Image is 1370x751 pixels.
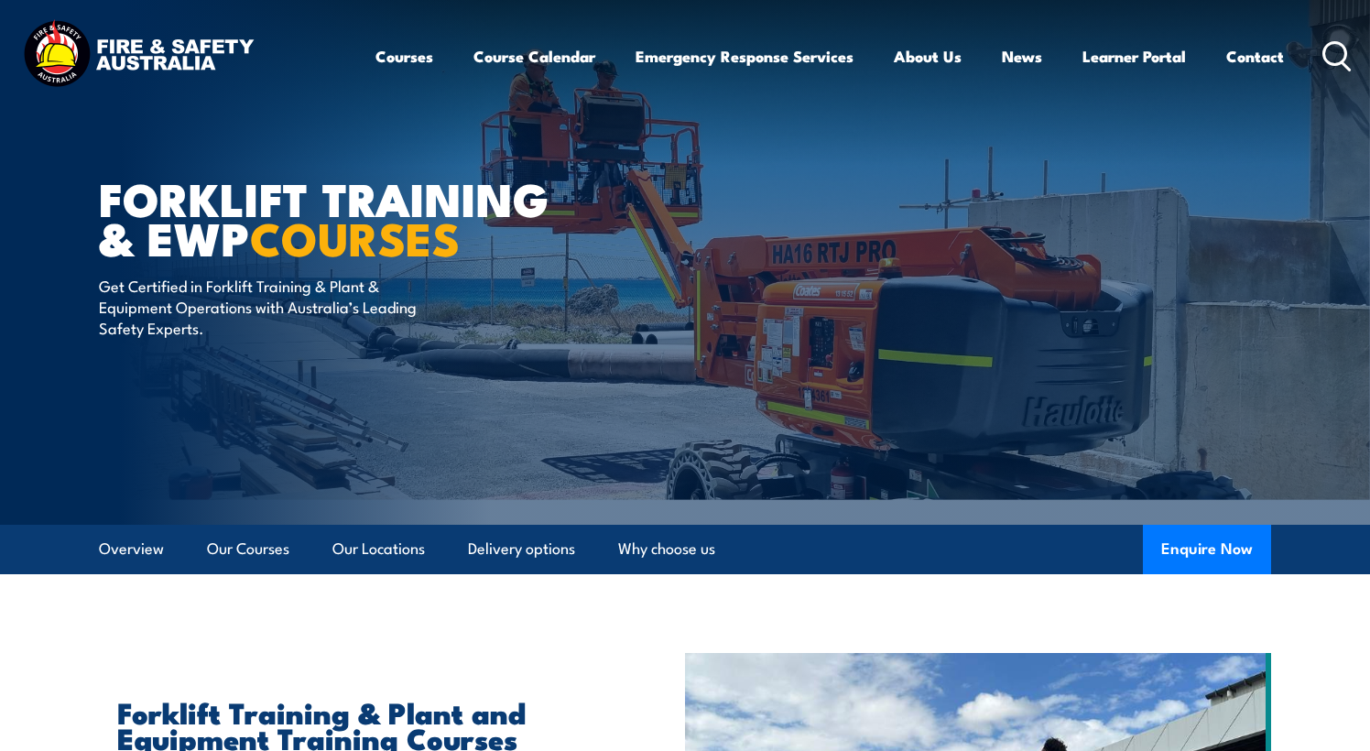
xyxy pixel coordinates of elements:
p: Get Certified in Forklift Training & Plant & Equipment Operations with Australia’s Leading Safety... [99,275,433,339]
a: News [1002,32,1042,81]
a: Delivery options [468,525,575,573]
a: About Us [894,32,962,81]
a: Overview [99,525,164,573]
a: Courses [375,32,433,81]
a: Our Courses [207,525,289,573]
a: Why choose us [618,525,715,573]
a: Learner Portal [1082,32,1186,81]
a: Contact [1226,32,1284,81]
button: Enquire Now [1143,525,1271,574]
h1: Forklift Training & EWP [99,178,551,256]
a: Course Calendar [473,32,595,81]
strong: COURSES [250,201,460,272]
a: Our Locations [332,525,425,573]
a: Emergency Response Services [636,32,854,81]
h2: Forklift Training & Plant and Equipment Training Courses [117,699,601,750]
